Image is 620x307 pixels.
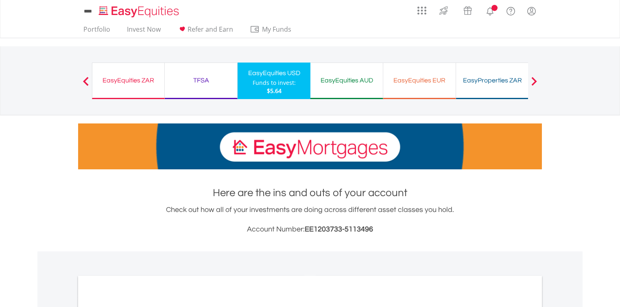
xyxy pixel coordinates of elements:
[242,67,306,79] div: EasyEquities USD
[253,79,296,87] div: Funds to invest:
[267,87,282,95] span: $5.64
[124,25,164,38] a: Invest Now
[437,4,450,17] img: thrive-v2.svg
[80,25,114,38] a: Portfolio
[78,186,542,200] h1: Here are the ins and outs of your account
[526,81,542,89] button: Next
[78,224,542,235] h3: Account Number:
[315,75,378,86] div: EasyEquities AUD
[97,75,159,86] div: EasyEquities ZAR
[78,204,542,235] div: Check out how all of your investments are doing across different asset classes you hold.
[170,75,232,86] div: TFSA
[78,123,542,169] img: EasyMortage Promotion Banner
[188,25,233,34] span: Refer and Earn
[461,4,474,17] img: vouchers-v2.svg
[96,2,182,18] a: Home page
[388,75,451,86] div: EasyEquities EUR
[521,2,542,20] a: My Profile
[250,24,303,35] span: My Funds
[305,225,373,233] span: EE1203733-5113496
[412,2,432,15] a: AppsGrid
[97,5,182,18] img: EasyEquities_Logo.png
[417,6,426,15] img: grid-menu-icon.svg
[78,81,94,89] button: Previous
[174,25,236,38] a: Refer and Earn
[456,2,480,17] a: Vouchers
[500,2,521,18] a: FAQ's and Support
[480,2,500,18] a: Notifications
[461,75,524,86] div: EasyProperties ZAR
